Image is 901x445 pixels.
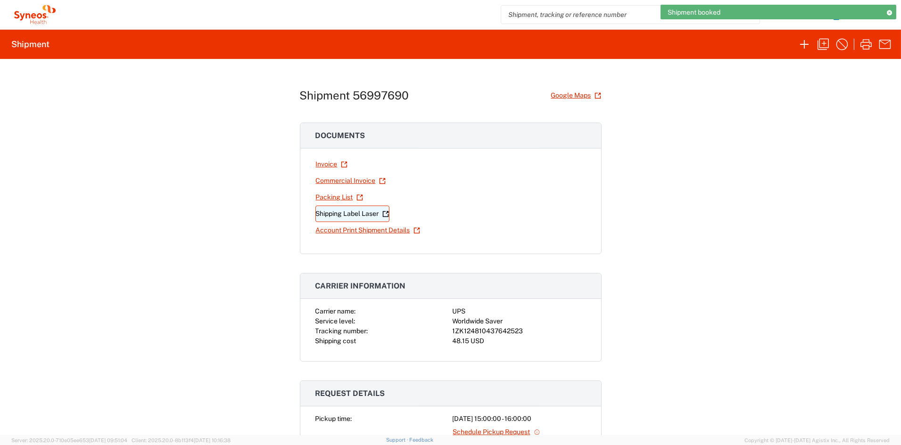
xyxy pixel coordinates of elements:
[315,206,389,222] a: Shipping Label Laser
[315,317,355,325] span: Service level:
[453,336,586,346] div: 48.15 USD
[132,437,231,443] span: Client: 2025.20.0-8b113f4
[315,189,364,206] a: Packing List
[453,306,586,316] div: UPS
[11,437,127,443] span: Server: 2025.20.0-710e05ee653
[315,307,356,315] span: Carrier name:
[386,437,410,443] a: Support
[89,437,127,443] span: [DATE] 09:51:04
[194,437,231,443] span: [DATE] 10:16:38
[453,316,586,326] div: Worldwide Saver
[668,8,720,16] span: Shipment booked
[315,337,356,345] span: Shipping cost
[315,173,386,189] a: Commercial Invoice
[744,436,890,445] span: Copyright © [DATE]-[DATE] Agistix Inc., All Rights Reserved
[315,415,352,422] span: Pickup time:
[315,131,365,140] span: Documents
[315,327,368,335] span: Tracking number:
[453,414,586,424] div: [DATE] 15:00:00 - 16:00:00
[551,87,602,104] a: Google Maps
[11,39,50,50] h2: Shipment
[315,156,348,173] a: Invoice
[409,437,433,443] a: Feedback
[453,326,586,336] div: 1ZK124810437642523
[315,389,385,398] span: Request details
[315,222,421,239] a: Account Print Shipment Details
[453,424,541,440] a: Schedule Pickup Request
[300,89,409,102] h1: Shipment 56997690
[315,281,406,290] span: Carrier information
[501,6,745,24] input: Shipment, tracking or reference number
